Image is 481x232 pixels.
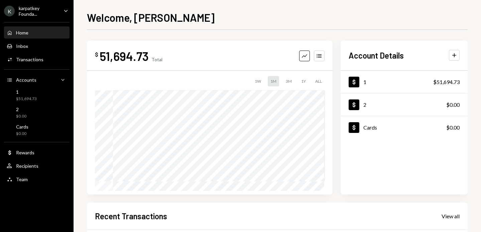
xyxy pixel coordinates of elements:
div: 1M [268,76,279,86]
a: 2$0.00 [4,104,70,121]
div: View all [442,213,460,220]
h2: Recent Transactions [95,211,167,222]
div: 1 [16,89,37,95]
div: karpatkey Founda... [19,5,58,17]
div: Recipients [16,163,38,169]
a: 1$51,694.73 [4,87,70,103]
div: Home [16,30,28,35]
div: $51,694.73 [16,96,37,102]
a: View all [442,212,460,220]
div: K [4,6,15,16]
div: Cards [363,124,377,131]
div: 2 [16,106,26,112]
a: Rewards [4,146,70,158]
div: 3M [283,76,294,86]
div: Accounts [16,77,36,83]
div: $0.00 [446,124,460,132]
a: Transactions [4,53,70,65]
h1: Welcome, [PERSON_NAME] [87,11,215,24]
div: $ [95,51,98,58]
div: Inbox [16,43,28,49]
a: Home [4,26,70,38]
div: $51,694.73 [433,78,460,86]
h2: Account Details [349,50,404,61]
div: ALL [313,76,325,86]
div: $0.00 [16,131,28,137]
a: 1$51,694.73 [341,71,468,93]
a: 2$0.00 [341,93,468,116]
div: Transactions [16,57,43,62]
div: Team [16,176,28,182]
div: $0.00 [16,113,26,119]
a: Cards$0.00 [4,122,70,138]
a: Recipients [4,160,70,172]
div: 1 [363,79,366,85]
div: 51,694.73 [100,49,149,64]
div: 1W [252,76,264,86]
div: Total [151,57,162,62]
a: Cards$0.00 [341,116,468,139]
a: Inbox [4,40,70,52]
a: Accounts [4,74,70,86]
div: 1Y [298,76,309,86]
div: Cards [16,124,28,130]
div: Rewards [16,150,34,155]
a: Team [4,173,70,185]
div: 2 [363,101,366,108]
div: $0.00 [446,101,460,109]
